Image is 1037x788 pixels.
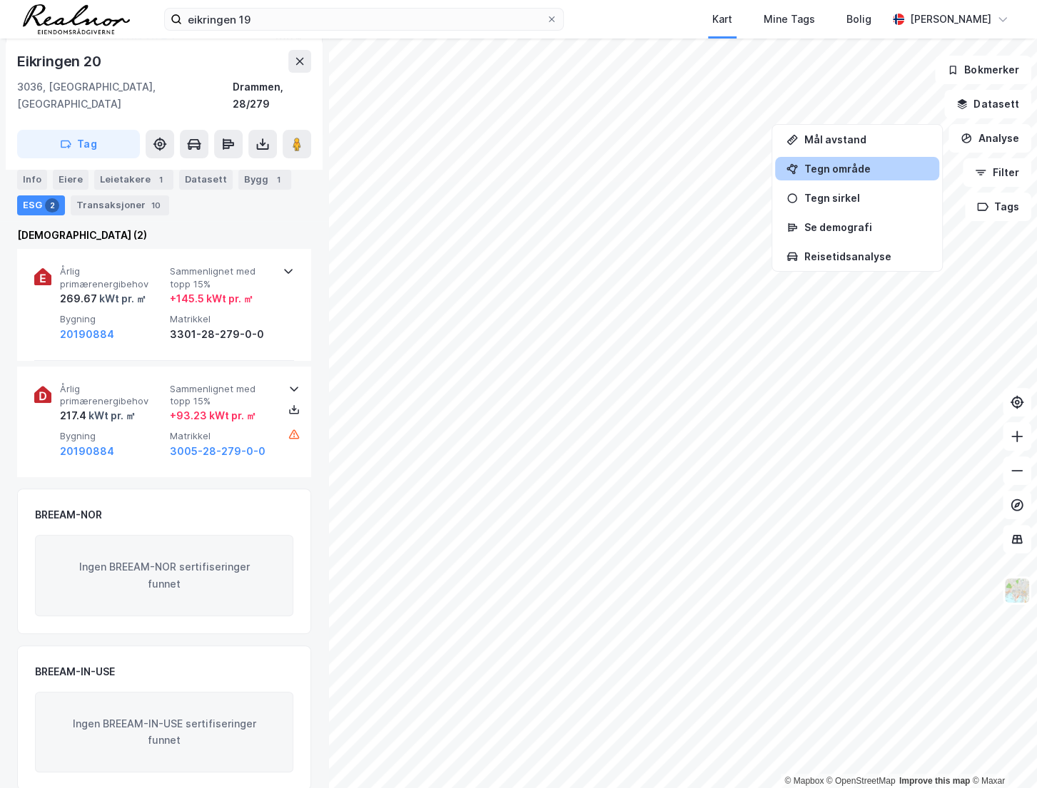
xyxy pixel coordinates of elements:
[170,326,274,343] div: 3301-28-279-0-0
[170,407,256,424] div: + 93.23 kWt pr. ㎡
[944,90,1031,118] button: Datasett
[60,313,164,325] span: Bygning
[170,443,265,460] button: 3005-28-279-0-0
[60,290,146,307] div: 269.67
[966,720,1037,788] div: Kontrollprogram for chat
[17,78,233,113] div: 3036, [GEOGRAPHIC_DATA], [GEOGRAPHIC_DATA]
[899,776,970,786] a: Improve this map
[35,535,293,616] div: Ingen BREEAM-NOR sertifiseringer funnet
[804,163,928,175] div: Tegn område
[965,193,1031,221] button: Tags
[804,250,928,262] div: Reisetidsanalyse
[94,170,173,190] div: Leietakere
[60,430,164,442] span: Bygning
[949,124,1031,153] button: Analyse
[712,11,732,28] div: Kart
[910,11,991,28] div: [PERSON_NAME]
[17,130,140,158] button: Tag
[179,170,233,190] div: Datasett
[271,173,285,187] div: 1
[17,50,104,73] div: Eikringen 20
[23,4,130,34] img: realnor-logo.934646d98de889bb5806.png
[53,170,88,190] div: Eiere
[17,227,311,244] div: [DEMOGRAPHIC_DATA] (2)
[935,56,1031,84] button: Bokmerker
[804,133,928,145] div: Mål avstand
[966,720,1037,788] iframe: Chat Widget
[170,313,274,325] span: Matrikkel
[784,776,824,786] a: Mapbox
[826,776,896,786] a: OpenStreetMap
[804,221,928,233] div: Se demografi
[35,663,115,680] div: BREEAM-IN-USE
[60,407,136,424] div: 217.4
[71,195,169,215] div: Transaksjoner
[170,430,274,442] span: Matrikkel
[1003,577,1031,604] img: Z
[97,290,146,307] div: kWt pr. ㎡
[238,170,291,190] div: Bygg
[153,173,168,187] div: 1
[963,158,1031,187] button: Filter
[170,383,274,408] span: Sammenlignet med topp 15%
[148,198,163,213] div: 10
[170,265,274,290] span: Sammenlignet med topp 15%
[86,407,136,424] div: kWt pr. ㎡
[60,265,164,290] span: Årlig primærenergibehov
[764,11,815,28] div: Mine Tags
[60,383,164,408] span: Årlig primærenergibehov
[233,78,311,113] div: Drammen, 28/279
[60,326,114,343] button: 20190884
[35,506,102,523] div: BREEAM-NOR
[170,290,253,307] div: + 145.5 kWt pr. ㎡
[17,195,65,215] div: ESG
[17,170,47,190] div: Info
[45,198,59,213] div: 2
[35,692,293,773] div: Ingen BREEAM-IN-USE sertifiseringer funnet
[846,11,871,28] div: Bolig
[182,9,546,30] input: Søk på adresse, matrikkel, gårdeiere, leietakere eller personer
[804,192,928,204] div: Tegn sirkel
[60,443,114,460] button: 20190884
